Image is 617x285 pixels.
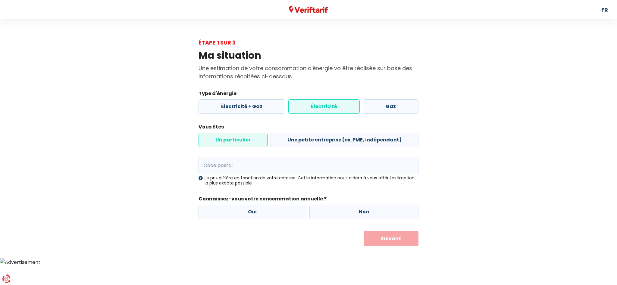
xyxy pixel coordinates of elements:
[199,64,418,80] p: Une estimation de votre consommation d'énergie va être réalisée sur base des informations récolté...
[199,39,418,47] div: Étape 1 sur 3
[309,205,419,219] label: Non
[199,195,418,205] legend: Connaissez-vous votre consommation annuelle ?
[288,99,360,114] label: Électricité
[289,6,328,14] img: Veriftarif logo
[199,175,418,186] div: Le prix diffère en fonction de votre adresse. Cette information nous aidera à vous offrir l'estim...
[199,99,285,114] label: Électricité + Gaz
[199,157,418,174] input: 1000
[199,50,418,61] h1: Ma situation
[271,133,418,147] label: Une petite entreprise (ex: PME, indépendant)
[199,90,418,99] legend: Type d'énergie
[364,231,419,246] button: Suivant
[199,133,268,147] label: Un particulier
[199,123,418,133] legend: Vous êtes
[199,205,306,219] label: Oui
[363,99,418,114] label: Gaz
